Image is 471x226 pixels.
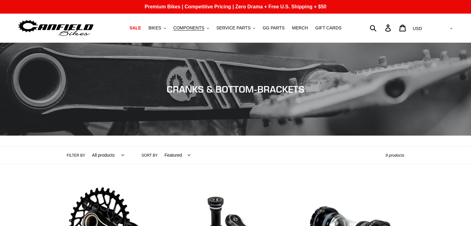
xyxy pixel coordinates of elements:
[292,25,308,31] span: MERCH
[216,25,251,31] span: SERVICE PARTS
[17,18,94,38] img: Canfield Bikes
[145,24,169,32] button: BIKES
[289,24,311,32] a: MERCH
[170,24,212,32] button: COMPONENTS
[142,153,158,158] label: Sort by
[373,21,389,35] input: Search
[126,24,144,32] a: SALE
[129,25,141,31] span: SALE
[167,84,304,95] span: CRANKS & BOTTOM-BRACKETS
[315,25,342,31] span: GIFT CARDS
[386,153,404,158] span: 9 products
[67,153,85,158] label: Filter by
[173,25,204,31] span: COMPONENTS
[263,25,285,31] span: GG PARTS
[259,24,288,32] a: GG PARTS
[148,25,161,31] span: BIKES
[312,24,345,32] a: GIFT CARDS
[213,24,258,32] button: SERVICE PARTS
